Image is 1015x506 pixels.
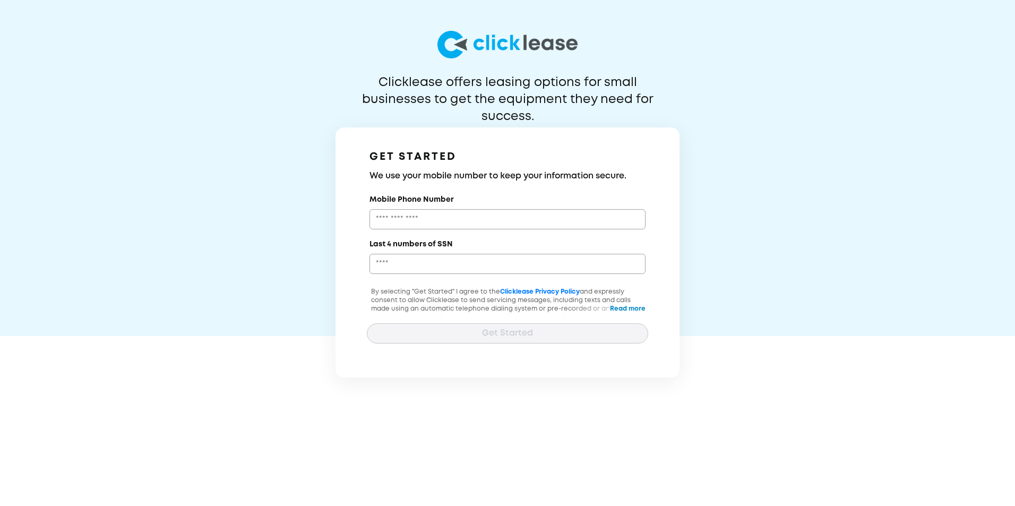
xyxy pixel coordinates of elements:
p: By selecting "Get Started" I agree to the and expressly consent to allow Clicklease to send servi... [367,288,648,339]
a: Clicklease Privacy Policy [500,289,580,295]
button: Get Started [367,323,648,344]
label: Mobile Phone Number [369,194,454,205]
h1: GET STARTED [369,149,646,166]
label: Last 4 numbers of SSN [369,239,453,250]
p: Clicklease offers leasing options for small businesses to get the equipment they need for success. [336,74,679,108]
img: logo-larg [437,31,578,58]
h3: We use your mobile number to keep your information secure. [369,170,646,183]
